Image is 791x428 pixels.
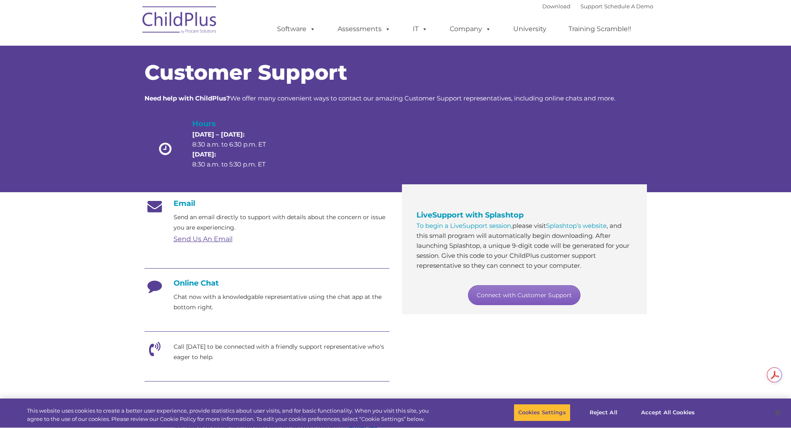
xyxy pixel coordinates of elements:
[542,3,571,10] a: Download
[404,21,436,37] a: IT
[416,221,632,271] p: please visit , and this small program will automatically begin downloading. After launching Splas...
[174,235,233,243] a: Send Us An Email
[441,21,500,37] a: Company
[192,130,280,169] p: 8:30 a.m. to 6:30 p.m. ET 8:30 a.m. to 5:30 p.m. ET
[27,407,435,423] div: This website uses cookies to create a better user experience, provide statistics about user visit...
[174,342,389,362] p: Call [DATE] to be connected with a friendly support representative who's eager to help.
[269,21,324,37] a: Software
[329,21,399,37] a: Assessments
[580,3,602,10] a: Support
[144,94,615,102] span: We offer many convenient ways to contact our amazing Customer Support representatives, including ...
[192,150,216,158] strong: [DATE]:
[174,212,389,233] p: Send an email directly to support with details about the concern or issue you are experiencing.
[505,21,555,37] a: University
[192,118,280,130] h4: Hours
[604,3,653,10] a: Schedule A Demo
[138,0,221,42] img: ChildPlus by Procare Solutions
[144,94,230,102] strong: Need help with ChildPlus?
[769,404,787,422] button: Close
[637,404,699,421] button: Accept All Cookies
[546,222,607,230] a: Splashtop’s website
[560,21,639,37] a: Training Scramble!!
[514,404,571,421] button: Cookies Settings
[468,285,580,305] a: Connect with Customer Support
[192,130,245,138] strong: [DATE] – [DATE]:
[416,222,512,230] a: To begin a LiveSupport session,
[144,60,347,85] span: Customer Support
[542,3,653,10] font: |
[174,292,389,313] p: Chat now with a knowledgable representative using the chat app at the bottom right.
[144,398,389,407] h4: Feature Request Forum
[144,199,389,208] h4: Email
[578,404,629,421] button: Reject All
[144,279,389,288] h4: Online Chat
[416,210,524,220] span: LiveSupport with Splashtop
